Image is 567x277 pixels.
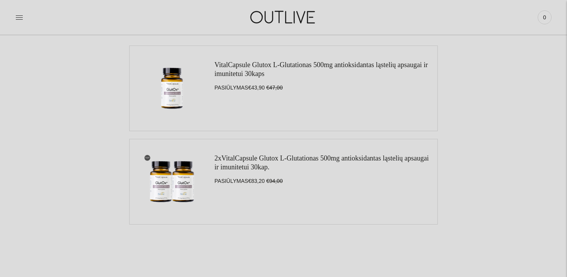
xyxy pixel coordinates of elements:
[248,84,265,91] span: €43,90
[235,4,332,30] img: OUTLIVE
[214,54,430,123] div: PASIŪLYMAS
[538,9,552,26] a: 0
[248,178,265,184] span: €83,20
[214,61,428,78] a: VitalCapsule Glutox L-Glutationas 500mg antioksidantas ląstelių apsaugai ir imunitetui 30kaps
[214,154,429,171] a: 2xVitalCapsule Glutox L-Glutationas 500mg antioksidantas ląstelių apsaugai ir imunitetui 30kap.
[266,178,283,184] s: €94,00
[266,84,283,91] s: €47,00
[214,147,430,216] div: PASIŪLYMAS
[539,12,550,23] span: 0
